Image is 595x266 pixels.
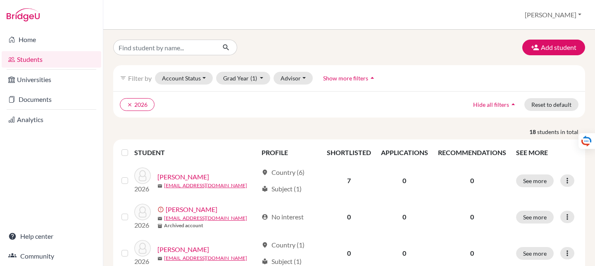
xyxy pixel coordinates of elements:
span: mail [157,256,162,261]
p: 0 [438,248,506,258]
button: Add student [522,40,585,55]
a: [EMAIL_ADDRESS][DOMAIN_NAME] [164,254,247,262]
a: Analytics [2,111,101,128]
div: Country (1) [262,240,305,250]
i: filter_list [120,75,126,81]
span: Filter by [128,74,152,82]
td: 0 [376,199,433,235]
button: Hide all filtersarrow_drop_up [466,98,524,111]
td: 0 [322,199,376,235]
th: APPLICATIONS [376,143,433,162]
span: local_library [262,186,268,192]
div: Country (6) [262,167,305,177]
div: Subject (1) [262,184,302,194]
button: [PERSON_NAME] [521,7,585,23]
a: [EMAIL_ADDRESS][DOMAIN_NAME] [164,214,247,222]
a: Documents [2,91,101,108]
span: local_library [262,258,268,265]
p: 0 [438,212,506,222]
p: 2026 [134,220,151,230]
span: Hide all filters [473,101,509,108]
i: clear [127,102,133,108]
a: [PERSON_NAME] [157,245,209,254]
th: SHORTLISTED [322,143,376,162]
a: [PERSON_NAME] [166,205,217,214]
b: Archived account [164,222,203,229]
span: location_on [262,169,268,176]
button: Account Status [155,72,213,85]
span: students in total [537,127,585,136]
span: inventory_2 [157,224,162,228]
span: mail [157,216,162,221]
button: See more [516,247,554,260]
th: SEE MORE [511,143,582,162]
button: clear2026 [120,98,155,111]
a: [PERSON_NAME] [157,172,209,182]
button: Grad Year(1) [216,72,271,85]
span: mail [157,184,162,188]
span: location_on [262,242,268,248]
td: 7 [322,162,376,199]
img: Bridge-U [7,8,40,21]
img: Choi, Hyunho [134,240,151,257]
a: Universities [2,71,101,88]
span: (1) [250,75,257,82]
span: Show more filters [323,75,368,82]
i: arrow_drop_up [368,74,376,82]
th: PROFILE [257,143,321,162]
a: Students [2,51,101,68]
button: Show more filtersarrow_drop_up [316,72,383,85]
input: Find student by name... [113,40,216,55]
button: Advisor [274,72,313,85]
a: Community [2,248,101,264]
th: RECOMMENDATIONS [433,143,511,162]
a: [EMAIL_ADDRESS][DOMAIN_NAME] [164,182,247,189]
button: Reset to default [524,98,578,111]
button: See more [516,174,554,187]
i: arrow_drop_up [509,100,517,108]
strong: 18 [529,127,537,136]
span: error_outline [157,206,166,213]
a: Home [2,31,101,48]
a: Help center [2,228,101,245]
img: Barker, Ren [134,167,151,184]
th: STUDENT [134,143,257,162]
p: 2026 [134,184,151,194]
button: See more [516,211,554,224]
img: Barker, Ren [134,204,151,220]
span: account_circle [262,214,268,220]
td: 0 [376,162,433,199]
p: 0 [438,176,506,186]
div: No interest [262,212,304,222]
